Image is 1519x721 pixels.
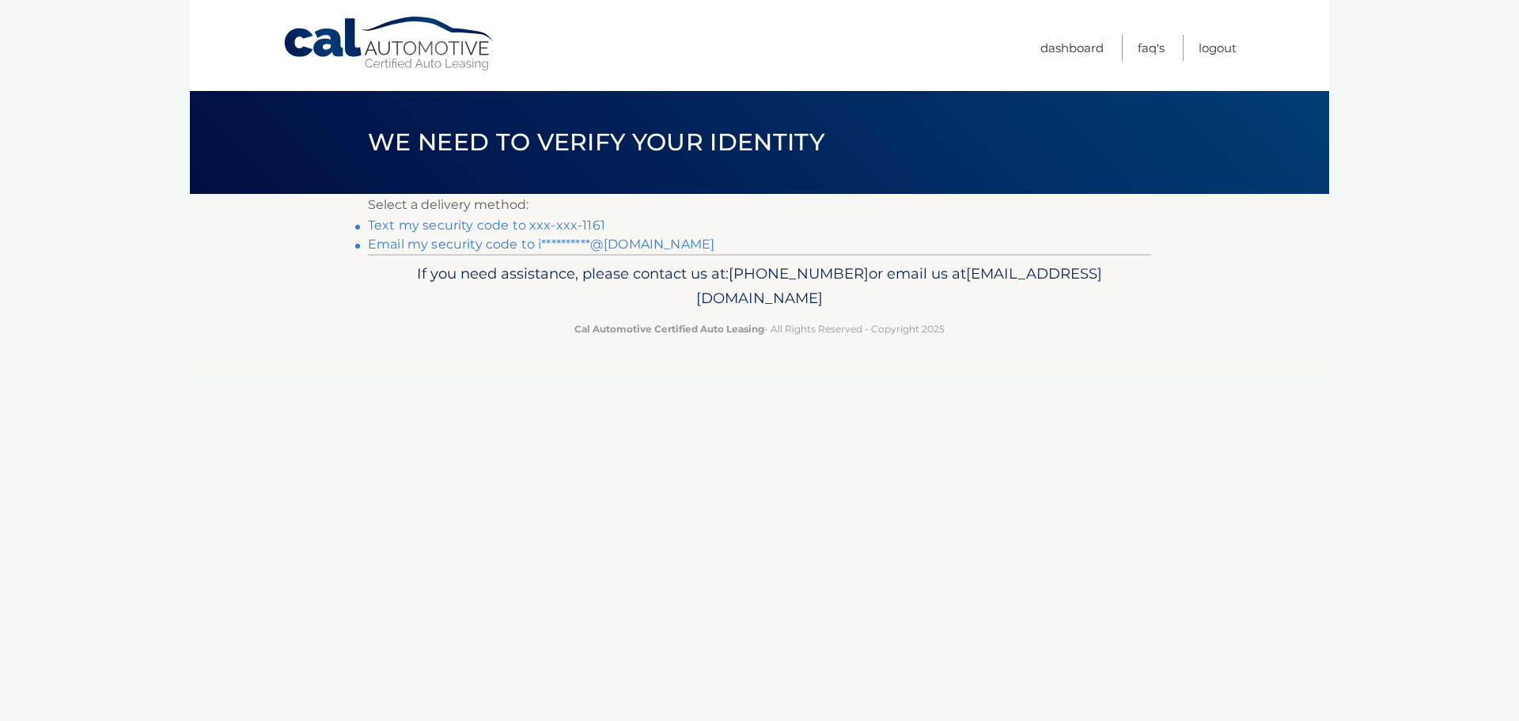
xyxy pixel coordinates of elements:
p: Select a delivery method: [368,194,1151,216]
span: [PHONE_NUMBER] [729,264,869,283]
p: - All Rights Reserved - Copyright 2025 [378,321,1141,337]
span: We need to verify your identity [368,127,824,157]
a: FAQ's [1138,35,1165,61]
a: Text my security code to xxx-xxx-1161 [368,218,605,233]
a: Email my security code to i**********@[DOMAIN_NAME] [368,237,714,252]
a: Dashboard [1040,35,1104,61]
p: If you need assistance, please contact us at: or email us at [378,261,1141,312]
strong: Cal Automotive Certified Auto Leasing [574,323,764,335]
a: Cal Automotive [282,16,496,72]
a: Logout [1199,35,1237,61]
